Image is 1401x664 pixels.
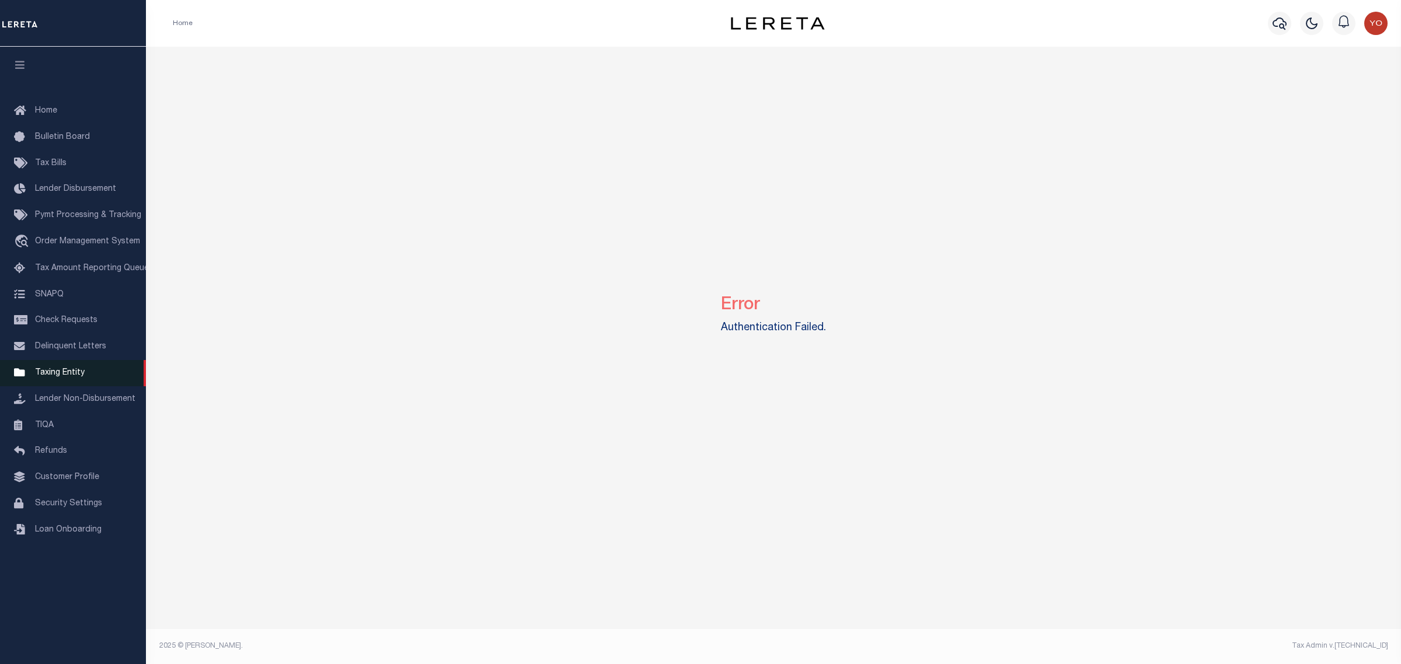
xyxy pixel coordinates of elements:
[721,286,826,316] h2: Error
[782,641,1388,651] div: Tax Admin v.[TECHNICAL_ID]
[35,159,67,167] span: Tax Bills
[721,320,826,336] label: Authentication Failed.
[35,211,141,219] span: Pymt Processing & Tracking
[173,18,193,29] li: Home
[35,421,54,429] span: TIQA
[1364,12,1388,35] img: svg+xml;base64,PHN2ZyB4bWxucz0iaHR0cDovL3d3dy53My5vcmcvMjAwMC9zdmciIHBvaW50ZXItZXZlbnRzPSJub25lIi...
[14,235,33,250] i: travel_explore
[35,343,106,351] span: Delinquent Letters
[35,185,116,193] span: Lender Disbursement
[35,264,149,272] span: Tax Amount Reporting Queue
[35,237,140,246] span: Order Management System
[35,395,135,403] span: Lender Non-Disbursement
[151,641,774,651] div: 2025 © [PERSON_NAME].
[35,107,57,115] span: Home
[35,447,67,455] span: Refunds
[35,473,99,481] span: Customer Profile
[35,290,64,298] span: SNAPQ
[35,133,90,141] span: Bulletin Board
[35,316,97,324] span: Check Requests
[35,526,102,534] span: Loan Onboarding
[731,17,824,30] img: logo-dark.svg
[35,369,85,377] span: Taxing Entity
[35,499,102,508] span: Security Settings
